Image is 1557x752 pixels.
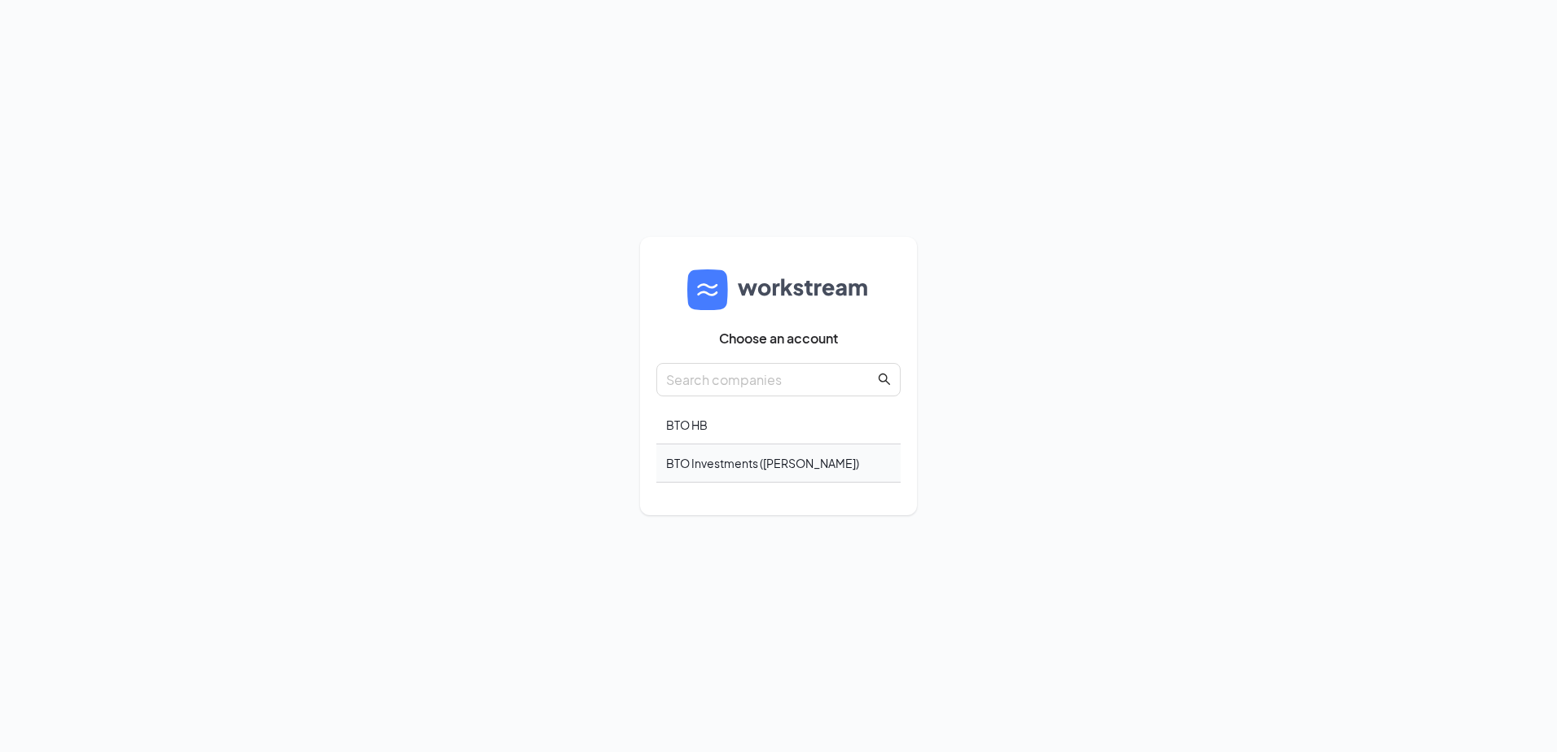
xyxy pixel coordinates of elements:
[719,330,838,347] span: Choose an account
[656,444,901,483] div: BTO Investments ([PERSON_NAME])
[687,269,870,310] img: logo
[666,369,875,390] input: Search companies
[878,373,891,386] span: search
[656,406,901,444] div: BTO HB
